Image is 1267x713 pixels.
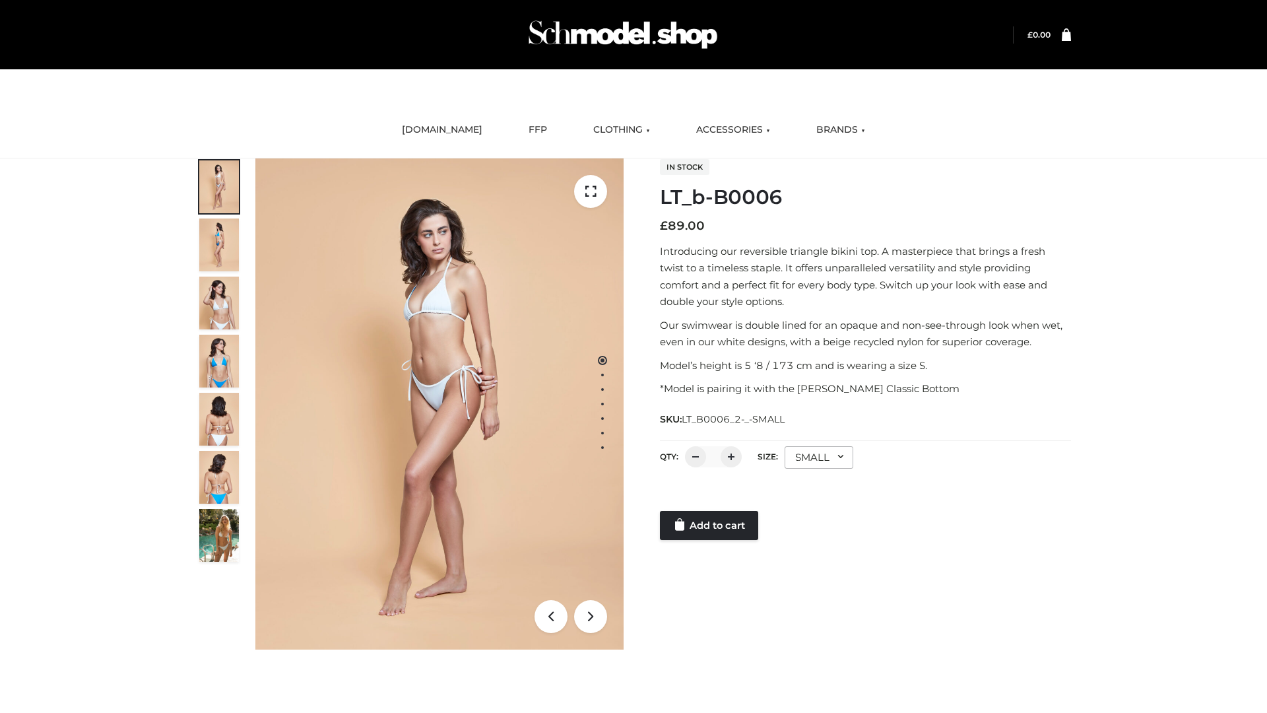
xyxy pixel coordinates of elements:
[199,509,239,562] img: Arieltop_CloudNine_AzureSky2.jpg
[1027,30,1051,40] a: £0.00
[519,116,557,145] a: FFP
[682,413,785,425] span: LT_B0006_2-_-SMALL
[583,116,660,145] a: CLOTHING
[392,116,492,145] a: [DOMAIN_NAME]
[199,160,239,213] img: ArielClassicBikiniTop_CloudNine_AzureSky_OW114ECO_1-scaled.jpg
[1027,30,1051,40] bdi: 0.00
[660,380,1071,397] p: *Model is pairing it with the [PERSON_NAME] Classic Bottom
[660,511,758,540] a: Add to cart
[686,116,780,145] a: ACCESSORIES
[660,411,786,427] span: SKU:
[660,219,668,233] span: £
[524,9,722,61] img: Schmodel Admin 964
[758,452,778,461] label: Size:
[199,335,239,388] img: ArielClassicBikiniTop_CloudNine_AzureSky_OW114ECO_4-scaled.jpg
[660,186,1071,209] h1: LT_b-B0006
[660,357,1071,374] p: Model’s height is 5 ‘8 / 173 cm and is wearing a size S.
[199,219,239,271] img: ArielClassicBikiniTop_CloudNine_AzureSky_OW114ECO_2-scaled.jpg
[785,446,853,469] div: SMALL
[660,159,709,175] span: In stock
[660,243,1071,310] p: Introducing our reversible triangle bikini top. A masterpiece that brings a fresh twist to a time...
[660,219,705,233] bdi: 89.00
[199,393,239,446] img: ArielClassicBikiniTop_CloudNine_AzureSky_OW114ECO_7-scaled.jpg
[199,451,239,504] img: ArielClassicBikiniTop_CloudNine_AzureSky_OW114ECO_8-scaled.jpg
[806,116,875,145] a: BRANDS
[199,277,239,329] img: ArielClassicBikiniTop_CloudNine_AzureSky_OW114ECO_3-scaled.jpg
[660,452,678,461] label: QTY:
[660,317,1071,351] p: Our swimwear is double lined for an opaque and non-see-through look when wet, even in our white d...
[1027,30,1033,40] span: £
[255,158,624,650] img: ArielClassicBikiniTop_CloudNine_AzureSky_OW114ECO_1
